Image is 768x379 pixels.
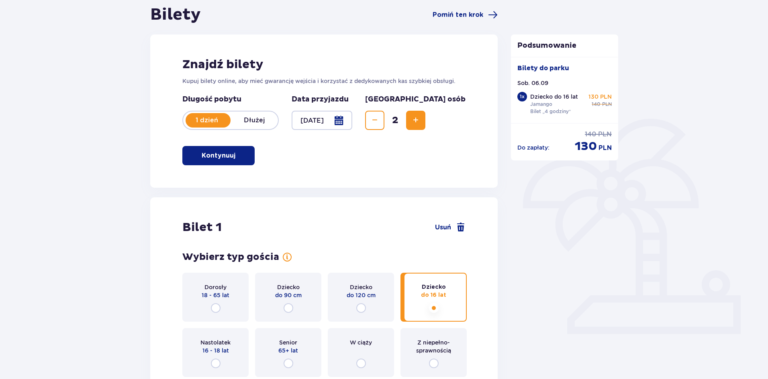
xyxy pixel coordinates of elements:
[517,64,569,73] p: Bilety do parku
[277,283,300,291] p: Dziecko
[347,291,376,299] p: do 120 cm
[435,223,451,232] span: Usuń
[406,111,425,130] button: Increase
[231,116,278,125] p: Dłużej
[575,139,597,154] p: 130
[435,223,466,232] a: Usuń
[530,101,552,108] p: Jamango
[433,10,483,19] span: Pomiń ten krok
[350,283,372,291] p: Dziecko
[200,338,231,347] p: Nastolatek
[408,338,460,355] p: Z niepełno­sprawnością
[275,291,302,299] p: do 90 cm
[592,101,601,108] p: 140
[530,108,571,115] p: Bilet „4 godziny”
[365,95,466,104] p: [GEOGRAPHIC_DATA] osób
[517,144,549,152] p: Do zapłaty :
[182,77,466,85] p: Kupuj bilety online, aby mieć gwarancję wejścia i korzystać z dedykowanych kas szybkiej obsługi.
[598,130,612,139] p: PLN
[182,220,222,235] p: Bilet 1
[202,347,229,355] p: 16 - 18 lat
[204,283,227,291] p: Dorosły
[530,93,578,101] p: Dziecko do 16 lat
[183,116,231,125] p: 1 dzień
[182,146,255,165] button: Kontynuuj
[182,57,466,72] h2: Znajdź bilety
[602,101,612,108] p: PLN
[517,92,527,101] div: 1 x
[588,93,612,101] p: 130 PLN
[433,10,498,20] a: Pomiń ten krok
[202,291,229,299] p: 18 - 65 lat
[365,111,384,130] button: Decrease
[598,144,612,152] p: PLN
[279,338,297,347] p: Senior
[278,347,298,355] p: 65+ lat
[350,338,372,347] p: W ciąży
[517,79,548,87] p: Sob. 06.09
[182,95,279,104] p: Długość pobytu
[182,251,279,263] p: Wybierz typ gościa
[292,95,349,104] p: Data przyjazdu
[585,130,596,139] p: 140
[150,5,201,25] h1: Bilety
[422,283,446,291] p: Dziecko
[511,41,619,51] p: Podsumowanie
[202,151,235,160] p: Kontynuuj
[386,114,404,126] span: 2
[421,291,446,299] p: do 16 lat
